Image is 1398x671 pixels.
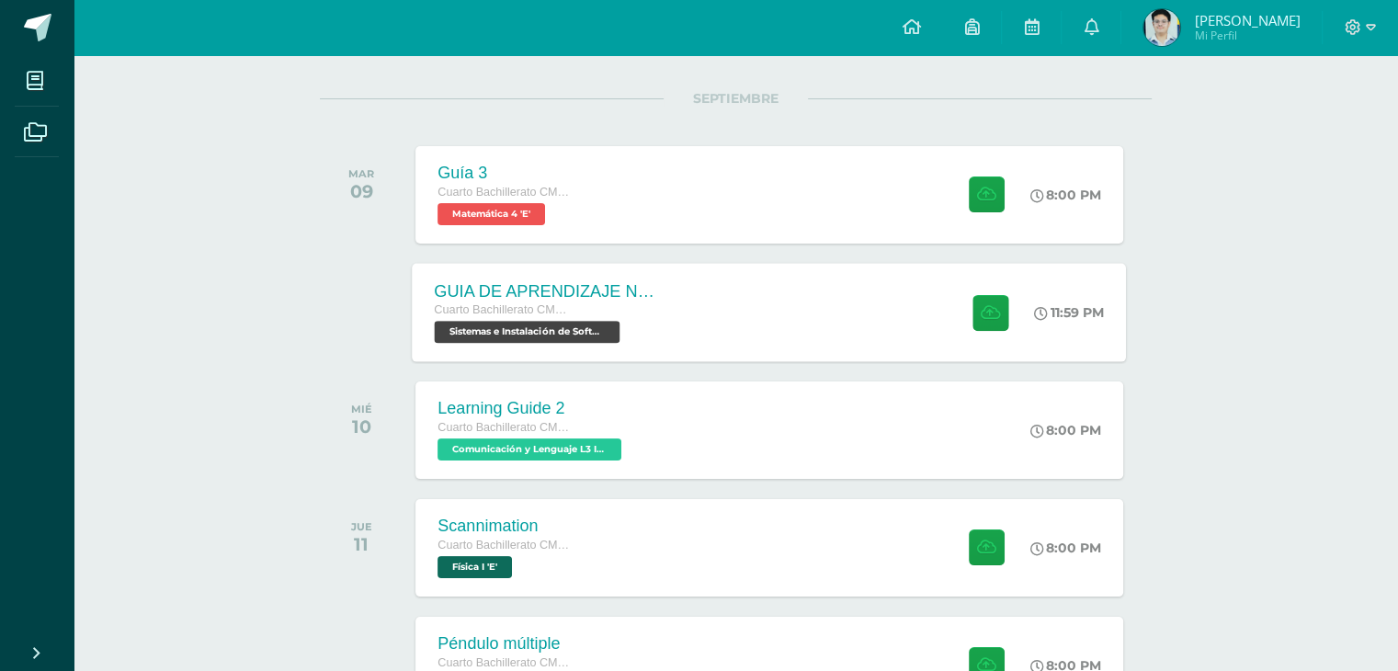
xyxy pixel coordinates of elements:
span: Matemática 4 'E' [438,203,545,225]
span: Cuarto Bachillerato CMP Bachillerato en CCLL con Orientación en Computación [438,186,575,199]
span: Cuarto Bachillerato CMP Bachillerato en CCLL con Orientación en Computación [438,421,575,434]
span: Comunicación y Lenguaje L3 Inglés 'E' [438,438,621,461]
div: 09 [348,180,374,202]
div: 11:59 PM [1035,304,1105,321]
div: GUIA DE APRENDIZAJE NO 3 / EJERCICIOS DE CICLOS EN PDF [435,281,657,301]
div: 10 [351,415,372,438]
div: Scannimation [438,517,575,536]
span: Sistemas e Instalación de Software (Desarrollo de Software) 'E' [435,321,620,343]
span: Cuarto Bachillerato CMP Bachillerato en CCLL con Orientación en Computación [435,303,574,316]
div: MIÉ [351,403,372,415]
div: 8:00 PM [1030,422,1101,438]
div: 8:00 PM [1030,187,1101,203]
div: Learning Guide 2 [438,399,626,418]
span: SEPTIEMBRE [664,90,808,107]
div: Péndulo múltiple [438,634,575,654]
span: Mi Perfil [1194,28,1300,43]
span: Física I 'E' [438,556,512,578]
span: [PERSON_NAME] [1194,11,1300,29]
div: JUE [351,520,372,533]
img: 71e9443978d38be4c054047dd6a4f626.png [1143,9,1180,46]
div: 11 [351,533,372,555]
div: Guía 3 [438,164,575,183]
div: 8:00 PM [1030,540,1101,556]
span: Cuarto Bachillerato CMP Bachillerato en CCLL con Orientación en Computación [438,656,575,669]
div: MAR [348,167,374,180]
span: Cuarto Bachillerato CMP Bachillerato en CCLL con Orientación en Computación [438,539,575,552]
